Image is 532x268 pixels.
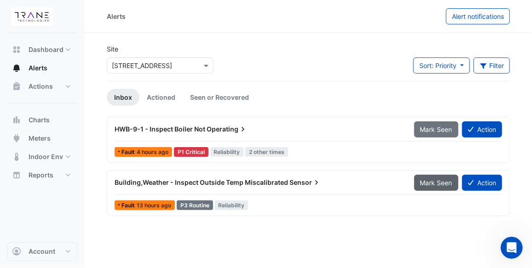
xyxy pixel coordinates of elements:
button: Alert notifications [446,8,510,24]
span: Fault [121,149,137,155]
a: Inbox [107,89,139,106]
span: Sensor [289,178,321,187]
app-icon: Reports [12,171,21,180]
app-icon: Charts [12,115,21,125]
span: Dashboard [29,45,64,54]
span: Mark Seen [420,125,452,133]
span: Fault [121,203,137,208]
button: Meters [7,129,77,148]
span: Alert notifications [452,12,504,20]
label: Site [107,44,118,54]
button: Filter [474,57,510,74]
button: Action [462,175,502,191]
span: Actions [29,82,53,91]
button: Dashboard [7,40,77,59]
span: Building,Weather - Inspect Outside Temp Miscalibrated [115,178,288,186]
span: Sort: Priority [419,62,457,69]
app-icon: Dashboard [12,45,21,54]
span: Charts [29,115,50,125]
a: Actioned [139,89,183,106]
span: Reliability [210,147,244,157]
span: Mark Seen [420,179,452,187]
button: Account [7,242,77,261]
iframe: Intercom live chat [501,237,523,259]
span: Tue 14-Oct-2025 09:15 AEDT [137,148,168,155]
span: Account [29,247,55,256]
div: P3 Routine [177,200,213,210]
div: Alerts [107,11,126,21]
span: Alerts [29,63,47,73]
button: Mark Seen [414,175,458,191]
button: Indoor Env [7,148,77,166]
span: Reliability [215,200,249,210]
button: Charts [7,111,77,129]
button: Sort: Priority [413,57,470,74]
span: Operating [207,125,248,134]
a: Seen or Recovered [183,89,256,106]
app-icon: Meters [12,134,21,143]
span: Indoor Env [29,152,63,161]
button: Reports [7,166,77,184]
span: Reports [29,171,53,180]
button: Actions [7,77,77,96]
div: P1 Critical [174,147,208,157]
button: Action [462,121,502,137]
img: Company Logo [11,7,52,26]
app-icon: Indoor Env [12,152,21,161]
span: 2 other times [245,147,288,157]
button: Mark Seen [414,121,458,137]
span: Meters [29,134,51,143]
span: HWB-9-1 - Inspect Boiler Not [115,125,205,133]
app-icon: Alerts [12,63,21,73]
span: Tue 14-Oct-2025 00:00 AEDT [137,202,171,209]
button: Alerts [7,59,77,77]
app-icon: Actions [12,82,21,91]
